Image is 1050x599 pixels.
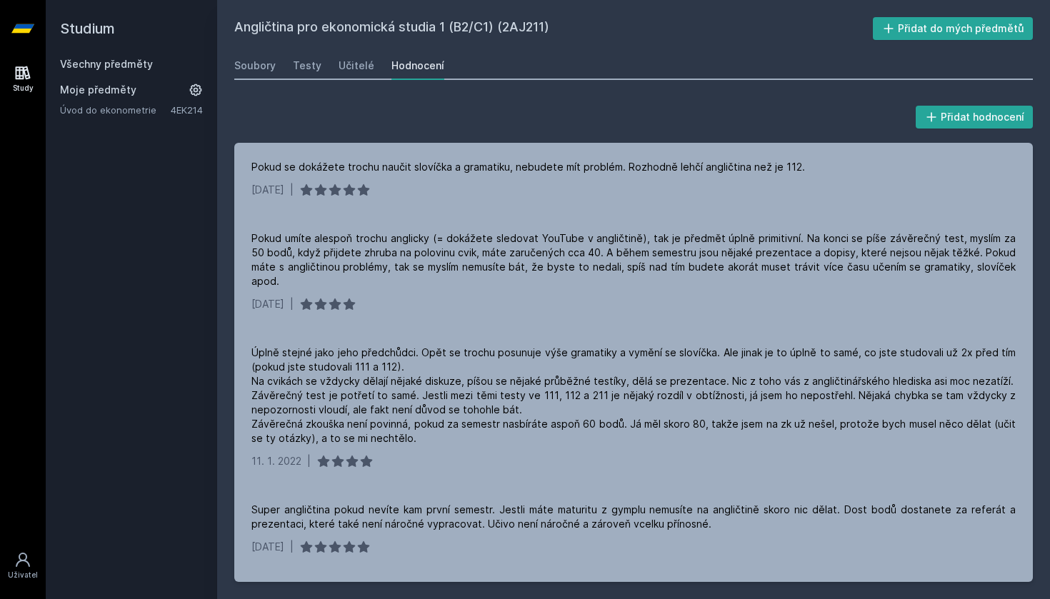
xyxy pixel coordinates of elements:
div: Testy [293,59,321,73]
button: Přidat do mých předmětů [873,17,1034,40]
a: Uživatel [3,544,43,588]
a: Study [3,57,43,101]
a: Učitelé [339,51,374,80]
div: [DATE] [251,297,284,311]
div: Úplně stejné jako jeho předchůdci. Opět se trochu posunuje výše gramatiky a vymění se slovíčka. A... [251,346,1016,446]
div: | [307,454,311,468]
div: Uživatel [8,570,38,580]
a: Hodnocení [391,51,444,80]
div: | [290,183,294,197]
div: | [290,297,294,311]
div: Učitelé [339,59,374,73]
div: Pokud se dokážete trochu naučit slovíčka a gramatiku, nebudete mít problém. Rozhodně lehčí anglič... [251,160,805,174]
div: [DATE] [251,540,284,554]
a: 4EK214 [171,104,203,116]
div: Soubory [234,59,276,73]
div: 11. 1. 2022 [251,454,301,468]
a: Úvod do ekonometrie [60,103,171,117]
span: Moje předměty [60,83,136,97]
div: | [290,540,294,554]
a: Všechny předměty [60,58,153,70]
button: Přidat hodnocení [916,106,1034,129]
a: Soubory [234,51,276,80]
div: [DATE] [251,183,284,197]
div: Study [13,83,34,94]
div: Pokud umíte alespoň trochu anglicky (= dokážete sledovat YouTube v angličtině), tak je předmět úp... [251,231,1016,288]
div: Super angličtina pokud nevíte kam první semestr. Jestli máte maturitu z gymplu nemusíte na anglič... [251,503,1016,531]
a: Testy [293,51,321,80]
div: Hodnocení [391,59,444,73]
h2: Angličtina pro ekonomická studia 1 (B2/C1) (2AJ211) [234,17,873,40]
